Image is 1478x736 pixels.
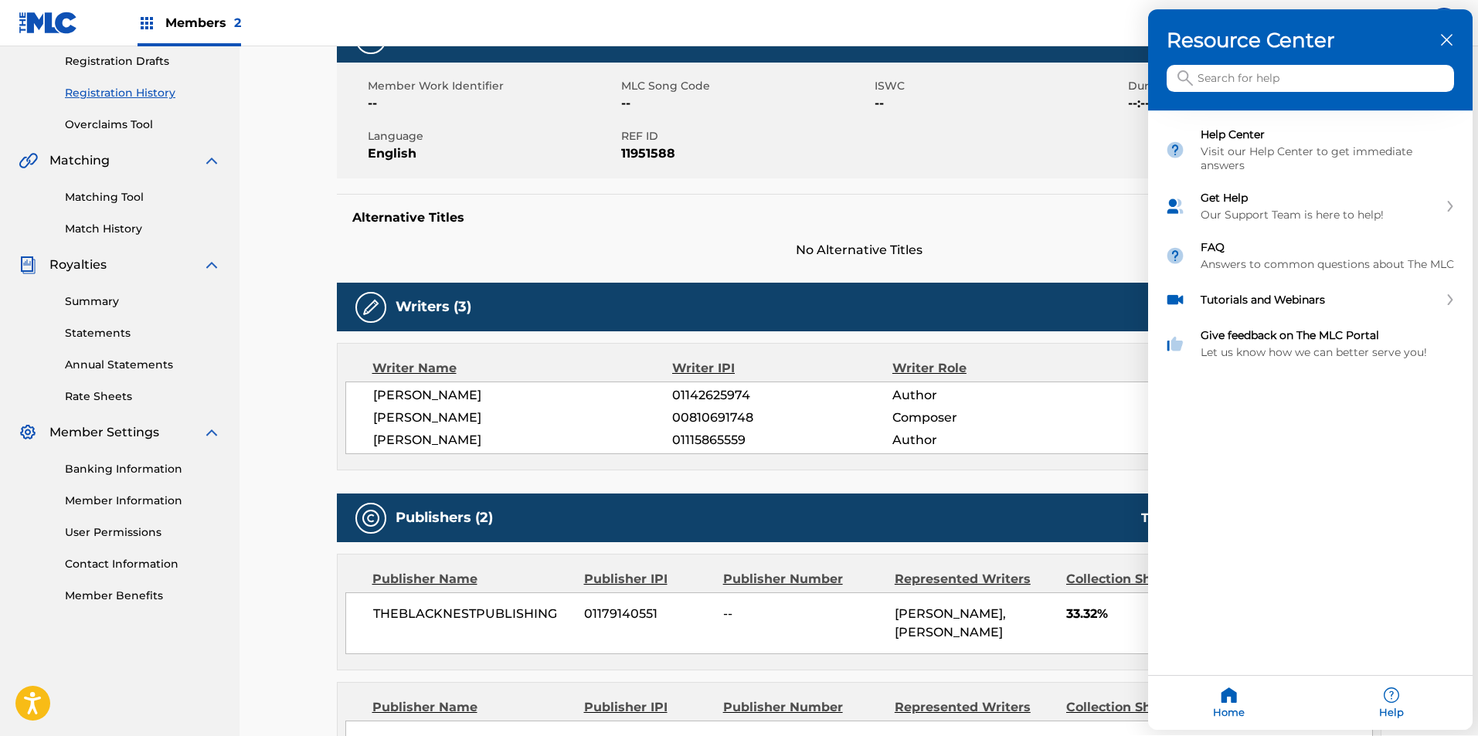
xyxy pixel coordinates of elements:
img: module icon [1165,141,1185,161]
input: Search for help [1167,66,1454,93]
img: module icon [1165,290,1185,310]
img: module icon [1165,334,1185,354]
div: Get Help [1148,182,1473,232]
svg: icon [1177,71,1193,86]
div: Help Center [1201,128,1456,142]
img: module icon [1165,197,1185,217]
div: Give feedback on The MLC Portal [1148,320,1473,369]
div: Give feedback on The MLC Portal [1201,329,1456,343]
svg: expand [1446,202,1455,212]
div: Help [1310,677,1473,731]
svg: expand [1446,295,1455,306]
div: Visit our Help Center to get immediate answers [1201,145,1456,173]
div: Let us know how we can better serve you! [1201,346,1456,360]
div: Our Support Team is here to help! [1201,209,1439,222]
div: Tutorials and Webinars [1201,293,1439,307]
div: Tutorials and Webinars [1148,281,1473,320]
h3: Resource Center [1167,29,1454,53]
div: Answers to common questions about The MLC [1201,258,1456,272]
div: close resource center [1439,33,1454,48]
div: entering resource center home [1148,111,1473,369]
div: FAQ [1201,241,1456,255]
div: Get Help [1201,192,1439,205]
img: module icon [1165,246,1185,266]
div: FAQ [1148,232,1473,281]
div: Home [1148,677,1310,731]
div: Resource center home modules [1148,111,1473,369]
div: Help Center [1148,119,1473,182]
